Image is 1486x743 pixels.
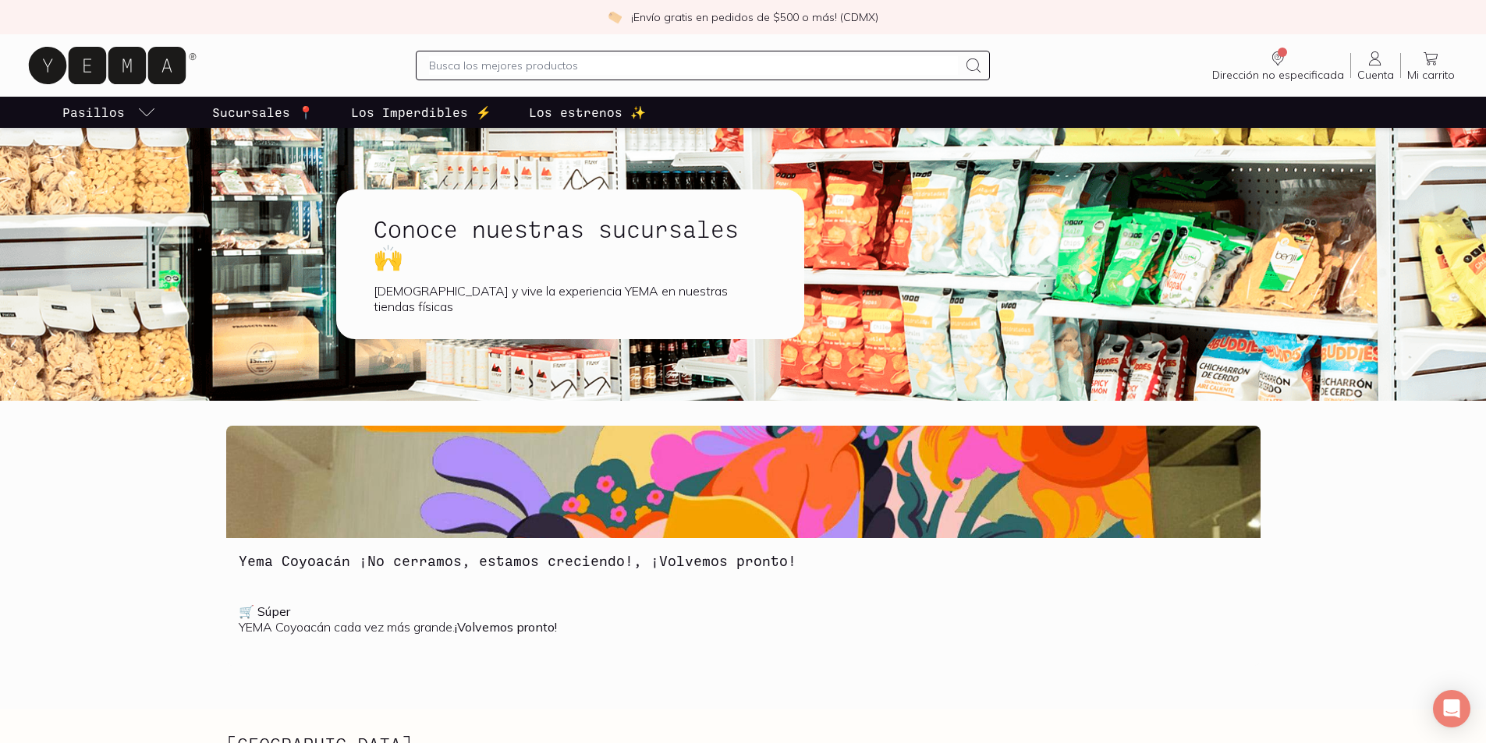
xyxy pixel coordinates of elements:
div: Open Intercom Messenger [1433,690,1470,727]
img: Yema Coyoacán ¡No cerramos, estamos creciendo!, ¡Volvemos pronto! [226,426,1261,538]
span: Dirección no especificada [1212,68,1344,82]
h3: Yema Coyoacán ¡No cerramos, estamos creciendo!, ¡Volvemos pronto! [239,550,1248,571]
p: ¡Envío gratis en pedidos de $500 o más! (CDMX) [631,9,878,25]
p: Los estrenos ✨ [529,103,646,122]
p: YEMA Coyoacán cada vez más grande. [239,603,1248,635]
h1: Conoce nuestras sucursales 🙌 [374,214,767,271]
b: ¡Volvemos pronto! [455,619,557,635]
a: Mi carrito [1401,49,1461,82]
div: [DEMOGRAPHIC_DATA] y vive la experiencia YEMA en nuestras tiendas físicas [374,283,767,314]
img: check [608,10,622,24]
b: 🛒 Súper [239,603,290,619]
input: Busca los mejores productos [429,56,958,75]
span: Mi carrito [1407,68,1455,82]
p: Pasillos [62,103,125,122]
a: Dirección no especificada [1206,49,1350,82]
a: Los Imperdibles ⚡️ [348,97,495,128]
a: Sucursales 📍 [209,97,317,128]
span: Cuenta [1357,68,1394,82]
a: Conoce nuestras sucursales 🙌[DEMOGRAPHIC_DATA] y vive la experiencia YEMA en nuestras tiendas fís... [336,189,854,339]
p: Sucursales 📍 [212,103,314,122]
p: Los Imperdibles ⚡️ [351,103,491,122]
a: Los estrenos ✨ [526,97,649,128]
a: Cuenta [1351,49,1400,82]
a: pasillo-todos-link [59,97,159,128]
